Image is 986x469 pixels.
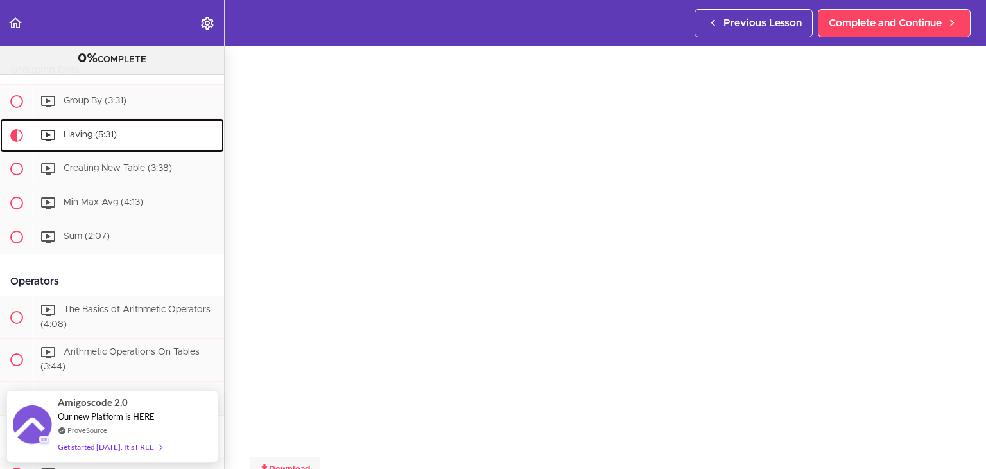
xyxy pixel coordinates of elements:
[58,439,162,454] div: Get started [DATE]. It's FREE
[818,9,971,37] a: Complete and Continue
[64,130,117,139] span: Having (5:31)
[64,96,126,105] span: Group By (3:31)
[67,425,107,436] a: ProveSource
[8,15,23,31] svg: Back to course curriculum
[16,51,208,67] div: COMPLETE
[64,164,172,173] span: Creating New Table (3:38)
[200,15,215,31] svg: Settings Menu
[829,15,942,31] span: Complete and Continue
[58,411,155,421] span: Our new Platform is HERE
[64,232,110,241] span: Sum (2:07)
[64,198,143,207] span: Min Max Avg (4:13)
[13,405,51,447] img: provesource social proof notification image
[58,395,128,410] span: Amigoscode 2.0
[250,57,960,457] iframe: Video Player
[695,9,813,37] a: Previous Lesson
[723,15,802,31] span: Previous Lesson
[40,348,200,372] span: Arithmetic Operations On Tables (3:44)
[78,52,98,65] span: 0%
[40,305,211,329] span: The Basics of Arithmetic Operators (4:08)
